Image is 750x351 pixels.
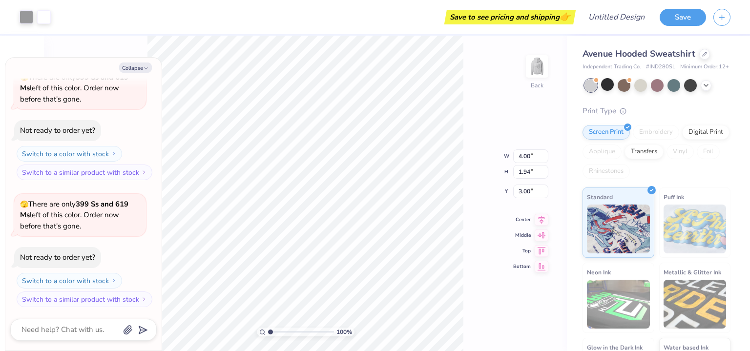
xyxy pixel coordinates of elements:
[111,151,117,157] img: Switch to a color with stock
[583,48,695,60] span: Avenue Hooded Sweatshirt
[583,125,630,140] div: Screen Print
[513,263,531,270] span: Bottom
[664,192,684,202] span: Puff Ink
[513,232,531,239] span: Middle
[513,248,531,254] span: Top
[587,280,650,329] img: Neon Ink
[583,105,730,117] div: Print Type
[17,146,122,162] button: Switch to a color with stock
[660,9,706,26] button: Save
[697,145,720,159] div: Foil
[141,169,147,175] img: Switch to a similar product with stock
[20,252,95,262] div: Not ready to order yet?
[633,125,679,140] div: Embroidery
[583,164,630,179] div: Rhinestones
[581,7,652,27] input: Untitled Design
[20,72,128,104] span: There are only left of this color. Order now before that's gone.
[513,216,531,223] span: Center
[527,57,547,76] img: Back
[111,278,117,284] img: Switch to a color with stock
[17,165,152,180] button: Switch to a similar product with stock
[531,81,543,90] div: Back
[141,296,147,302] img: Switch to a similar product with stock
[680,63,729,71] span: Minimum Order: 12 +
[646,63,675,71] span: # IND280SL
[20,200,28,209] span: 🫣
[583,63,641,71] span: Independent Trading Co.
[119,62,152,73] button: Collapse
[17,291,152,307] button: Switch to a similar product with stock
[664,205,727,253] img: Puff Ink
[20,73,28,82] span: 🫣
[587,205,650,253] img: Standard
[560,11,570,22] span: 👉
[682,125,729,140] div: Digital Print
[587,267,611,277] span: Neon Ink
[17,273,122,289] button: Switch to a color with stock
[625,145,664,159] div: Transfers
[583,145,622,159] div: Applique
[20,125,95,135] div: Not ready to order yet?
[447,10,573,24] div: Save to see pricing and shipping
[587,192,613,202] span: Standard
[336,328,352,336] span: 100 %
[664,280,727,329] img: Metallic & Glitter Ink
[667,145,694,159] div: Vinyl
[20,199,128,231] span: There are only left of this color. Order now before that's gone.
[664,267,721,277] span: Metallic & Glitter Ink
